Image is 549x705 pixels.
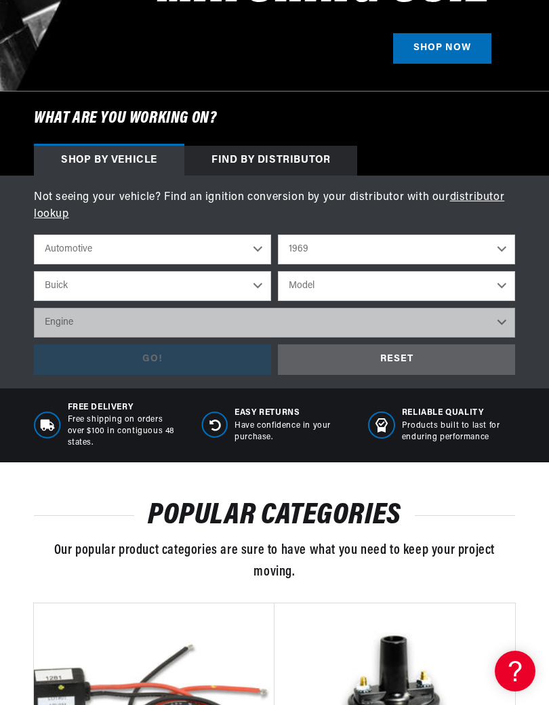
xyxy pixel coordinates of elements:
select: Year [278,235,515,264]
p: Have confidence in your purchase. [235,420,348,443]
h2: POPULAR CATEGORIES [34,503,515,529]
span: Free Delivery [68,402,181,414]
p: Products built to last for enduring performance [402,420,515,443]
div: Find by Distributor [184,146,357,176]
span: Easy Returns [235,407,348,419]
div: Shop by vehicle [34,146,184,176]
select: Make [34,271,271,301]
select: Ride Type [34,235,271,264]
p: Not seeing your vehicle? Find an ignition conversion by your distributor with our [34,189,515,224]
p: Free shipping on orders over $100 in contiguous 48 states. [68,414,181,448]
select: Model [278,271,515,301]
select: Engine [34,308,515,338]
span: RELIABLE QUALITY [402,407,515,419]
span: Our popular product categories are sure to have what you need to keep your project moving. [54,544,495,579]
a: SHOP NOW [393,33,491,64]
div: RESET [278,344,515,375]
